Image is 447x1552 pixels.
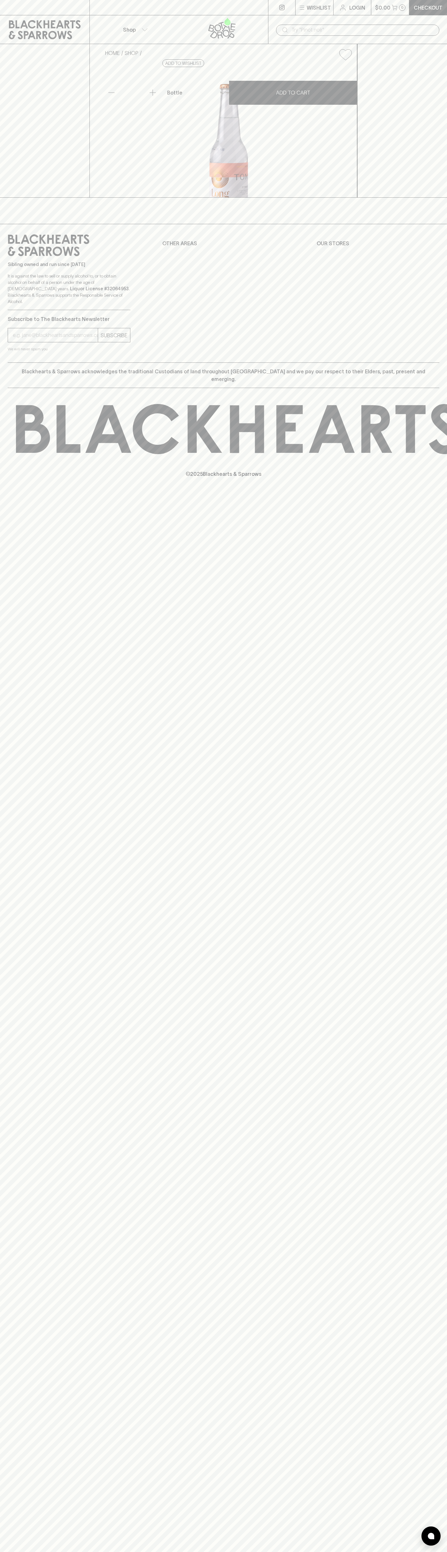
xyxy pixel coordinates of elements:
[229,81,357,105] button: ADD TO CART
[428,1533,434,1539] img: bubble-icon
[165,86,229,99] div: Bottle
[8,261,130,268] p: Sibling owned and run since [DATE]
[90,4,95,11] p: ⠀
[307,4,331,11] p: Wishlist
[291,25,434,35] input: Try "Pinot noir"
[101,331,127,339] p: SUBSCRIBE
[276,89,310,96] p: ADD TO CART
[349,4,365,11] p: Login
[162,59,204,67] button: Add to wishlist
[8,315,130,323] p: Subscribe to The Blackhearts Newsletter
[13,330,98,340] input: e.g. jane@blackheartsandsparrows.com.au
[317,240,439,247] p: OUR STORES
[375,4,390,11] p: $0.00
[123,26,136,34] p: Shop
[100,65,357,197] img: 34137.png
[167,89,182,96] p: Bottle
[401,6,404,9] p: 0
[70,286,129,291] strong: Liquor License #32064953
[337,47,354,63] button: Add to wishlist
[162,240,285,247] p: OTHER AREAS
[105,50,120,56] a: HOME
[125,50,138,56] a: SHOP
[98,328,130,342] button: SUBSCRIBE
[8,346,130,352] p: We will never spam you
[8,273,130,305] p: It is against the law to sell or supply alcohol to, or to obtain alcohol on behalf of a person un...
[414,4,443,11] p: Checkout
[90,15,179,44] button: Shop
[12,368,435,383] p: Blackhearts & Sparrows acknowledges the traditional Custodians of land throughout [GEOGRAPHIC_DAT...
